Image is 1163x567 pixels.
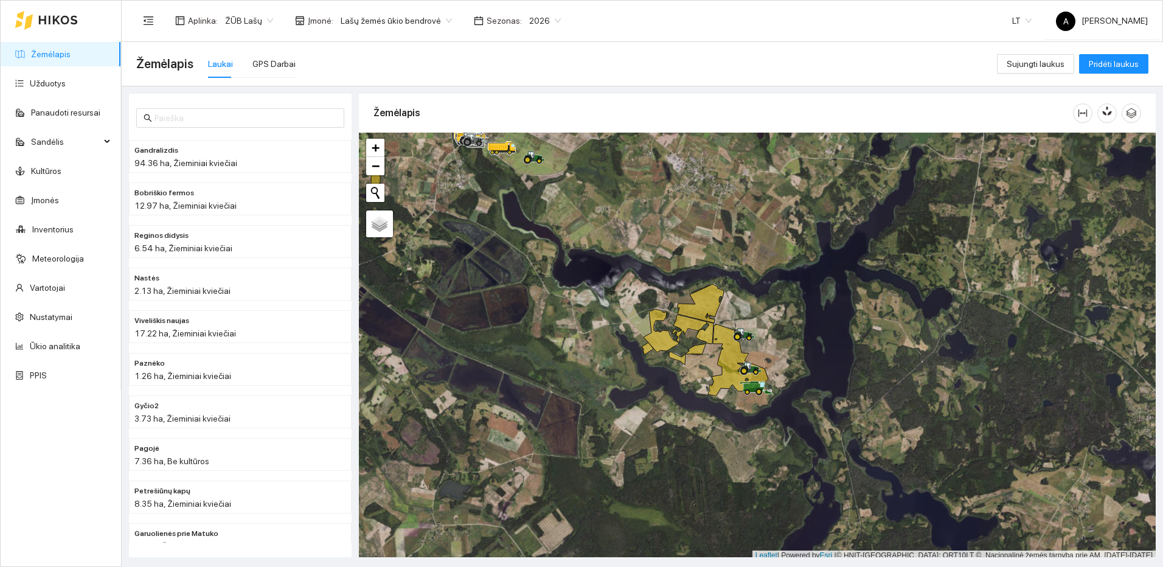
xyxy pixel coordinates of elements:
a: Vartotojai [30,283,65,293]
span: 5.2 ha, Žieminiai kviečiai [134,541,226,551]
a: Užduotys [30,78,66,88]
div: Žemėlapis [373,96,1073,130]
span: Gandralizdis [134,145,178,156]
span: 6.54 ha, Žieminiai kviečiai [134,243,232,253]
span: Reginos didysis [134,230,189,242]
span: 3.73 ha, Žieminiai kviečiai [134,414,231,423]
a: Esri [820,551,833,560]
span: column-width [1074,108,1092,118]
span: ŽŪB Lašų [225,12,273,30]
div: Laukai [208,57,233,71]
a: Zoom in [366,139,384,157]
a: Pridėti laukus [1079,59,1148,69]
a: Sujungti laukus [997,59,1074,69]
span: search [144,114,152,122]
a: Meteorologija [32,254,84,263]
input: Paieška [154,111,337,125]
span: Lašų žemės ūkio bendrovė [341,12,452,30]
button: Sujungti laukus [997,54,1074,74]
span: 7.36 ha, Be kultūros [134,456,209,466]
a: Įmonės [31,195,59,205]
div: | Powered by © HNIT-[GEOGRAPHIC_DATA]; ORT10LT ©, Nacionalinė žemės tarnyba prie AM, [DATE]-[DATE] [752,551,1156,561]
span: calendar [474,16,484,26]
a: Leaflet [755,551,777,560]
span: Įmonė : [308,14,333,27]
div: GPS Darbai [252,57,296,71]
span: Pridėti laukus [1089,57,1139,71]
button: Pridėti laukus [1079,54,1148,74]
button: menu-fold [136,9,161,33]
span: Žemėlapis [136,54,193,74]
span: Sujungti laukus [1007,57,1064,71]
span: Sandėlis [31,130,100,154]
span: [PERSON_NAME] [1056,16,1148,26]
span: 12.97 ha, Žieminiai kviečiai [134,201,237,210]
span: + [372,140,380,155]
a: Layers [366,210,393,237]
span: 2.13 ha, Žieminiai kviečiai [134,286,231,296]
span: Bobriškio fermos [134,187,194,199]
a: Zoom out [366,157,384,175]
a: Panaudoti resursai [31,108,100,117]
span: 8.35 ha, Žieminiai kviečiai [134,499,231,509]
span: Gyčio2 [134,400,159,412]
a: Ūkio analitika [30,341,80,351]
span: A [1063,12,1069,31]
span: Sezonas : [487,14,522,27]
span: menu-fold [143,15,154,26]
span: − [372,158,380,173]
a: Žemėlapis [31,49,71,59]
span: Viveliškis naujas [134,315,189,327]
span: Aplinka : [188,14,218,27]
a: PPIS [30,370,47,380]
span: 94.36 ha, Žieminiai kviečiai [134,158,237,168]
span: 2026 [529,12,561,30]
button: column-width [1073,103,1092,123]
span: Pagojė [134,443,159,454]
span: Nastės [134,273,159,284]
a: Kultūros [31,166,61,176]
span: 17.22 ha, Žieminiai kviečiai [134,329,236,338]
span: layout [175,16,185,26]
span: shop [295,16,305,26]
button: Initiate a new search [366,184,384,202]
span: LT [1012,12,1032,30]
span: Paznėko [134,358,165,369]
a: Nustatymai [30,312,72,322]
span: 1.26 ha, Žieminiai kviečiai [134,371,231,381]
span: Petrešiūnų kapų [134,485,190,497]
span: Garuolienės prie Matuko [134,528,218,540]
a: Inventorius [32,224,74,234]
span: | [835,551,836,560]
